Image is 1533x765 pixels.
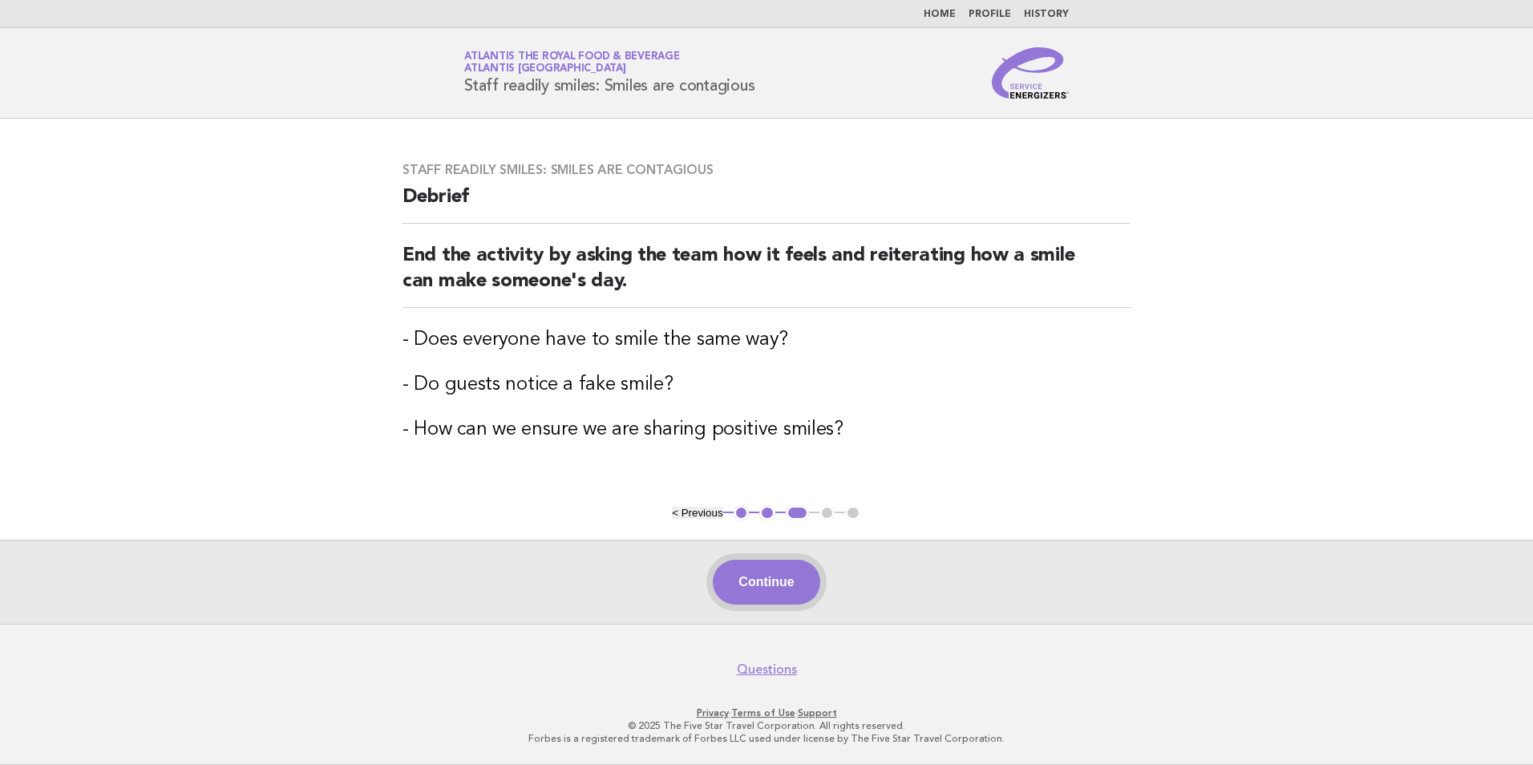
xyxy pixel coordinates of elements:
h2: Debrief [402,184,1131,224]
h1: Staff readily smiles: Smiles are contagious [464,52,754,94]
button: < Previous [672,507,722,519]
span: Atlantis [GEOGRAPHIC_DATA] [464,64,626,75]
p: · · [276,706,1257,719]
h3: Staff readily smiles: Smiles are contagious [402,162,1131,178]
button: 2 [759,505,775,521]
h3: - Do guests notice a fake smile? [402,372,1131,398]
a: Support [798,707,837,718]
a: Questions [737,662,797,678]
a: Privacy [697,707,729,718]
p: Forbes is a registered trademark of Forbes LLC used under license by The Five Star Travel Corpora... [276,732,1257,745]
a: History [1024,10,1069,19]
h2: End the activity by asking the team how it feels and reiterating how a smile can make someone's day. [402,243,1131,308]
h3: - Does everyone have to smile the same way? [402,327,1131,353]
a: Home [924,10,956,19]
a: Atlantis the Royal Food & BeverageAtlantis [GEOGRAPHIC_DATA] [464,51,680,74]
a: Profile [969,10,1011,19]
p: © 2025 The Five Star Travel Corporation. All rights reserved. [276,719,1257,732]
a: Terms of Use [731,707,795,718]
button: Continue [713,560,819,605]
button: 3 [786,505,809,521]
img: Service Energizers [992,47,1069,99]
button: 1 [734,505,750,521]
h3: - How can we ensure we are sharing positive smiles? [402,417,1131,443]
